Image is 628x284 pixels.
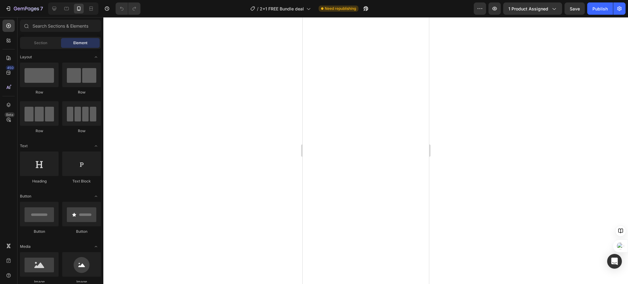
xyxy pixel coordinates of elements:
button: Save [565,2,585,15]
div: Text Block [62,178,101,184]
div: Open Intercom Messenger [607,254,622,269]
div: Heading [20,178,59,184]
span: Toggle open [91,191,101,201]
div: Button [62,229,101,234]
span: Toggle open [91,242,101,251]
div: Row [20,128,59,134]
span: 2+1 FREE Bundle deal [260,6,304,12]
button: Publish [587,2,613,15]
button: 7 [2,2,46,15]
span: Button [20,194,31,199]
span: Section [34,40,47,46]
span: 1 product assigned [508,6,548,12]
span: Media [20,244,31,249]
div: Row [62,90,101,95]
span: Toggle open [91,141,101,151]
div: Button [20,229,59,234]
div: Publish [592,6,608,12]
div: Undo/Redo [116,2,140,15]
span: / [257,6,258,12]
div: Row [62,128,101,134]
span: Text [20,143,28,149]
input: Search Sections & Elements [20,20,101,32]
div: Row [20,90,59,95]
button: 1 product assigned [503,2,562,15]
span: Save [570,6,580,11]
span: Element [73,40,87,46]
span: Need republishing [325,6,356,11]
p: 7 [40,5,43,12]
div: Beta [5,112,15,117]
div: 450 [6,65,15,70]
span: Layout [20,54,32,60]
span: Toggle open [91,52,101,62]
iframe: Design area [303,17,429,284]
